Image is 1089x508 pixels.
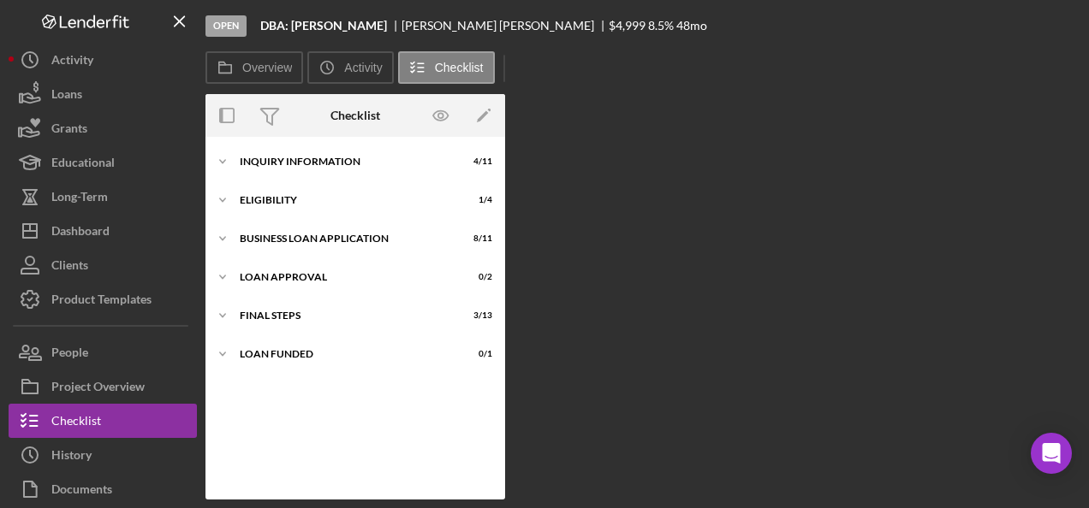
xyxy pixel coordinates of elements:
button: History [9,438,197,472]
button: Educational [9,145,197,180]
button: People [9,335,197,369]
div: 0 / 2 [461,272,492,282]
div: Educational [51,145,115,184]
button: Project Overview [9,369,197,404]
div: Loans [51,77,82,115]
div: 8 / 11 [461,233,492,244]
div: Checklist [330,109,380,122]
div: 0 / 1 [461,349,492,359]
div: 1 / 4 [461,195,492,205]
button: Clients [9,248,197,282]
div: [PERSON_NAME] [PERSON_NAME] [402,19,609,32]
div: Product Templates [51,282,152,321]
button: Dashboard [9,214,197,248]
label: Activity [344,61,382,74]
div: Clients [51,248,88,286]
button: Checklist [9,404,197,438]
div: Activity [51,43,93,81]
button: Product Templates [9,282,197,316]
div: Grants [51,111,87,150]
div: People [51,335,88,374]
div: Loan Approval [240,272,449,282]
div: INQUIRY INFORMATION [240,157,449,167]
button: Documents [9,472,197,506]
button: Loans [9,77,197,111]
div: 3 / 13 [461,310,492,321]
div: 8.5 % [648,19,674,32]
div: Project Overview [51,369,145,408]
span: $4,999 [609,18,646,32]
div: Eligibility [240,195,449,205]
div: 4 / 11 [461,157,492,167]
button: Grants [9,111,197,145]
div: LOAN FUNDED [240,349,449,359]
div: Open [205,15,247,37]
label: Overview [242,61,292,74]
button: Activity [307,51,393,84]
div: BUSINESS LOAN APPLICATION [240,233,449,244]
div: Long-Term [51,180,108,218]
div: Dashboard [51,214,110,252]
div: Open Intercom Messenger [1031,433,1072,474]
div: Checklist [51,404,101,442]
label: Checklist [435,61,484,74]
button: Checklist [398,51,495,84]
div: History [51,438,92,476]
button: Activity [9,43,197,77]
button: Overview [205,51,303,84]
button: Long-Term [9,180,197,214]
b: DBA: [PERSON_NAME] [260,19,387,32]
div: Final Steps [240,310,449,321]
div: 48 mo [676,19,707,32]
